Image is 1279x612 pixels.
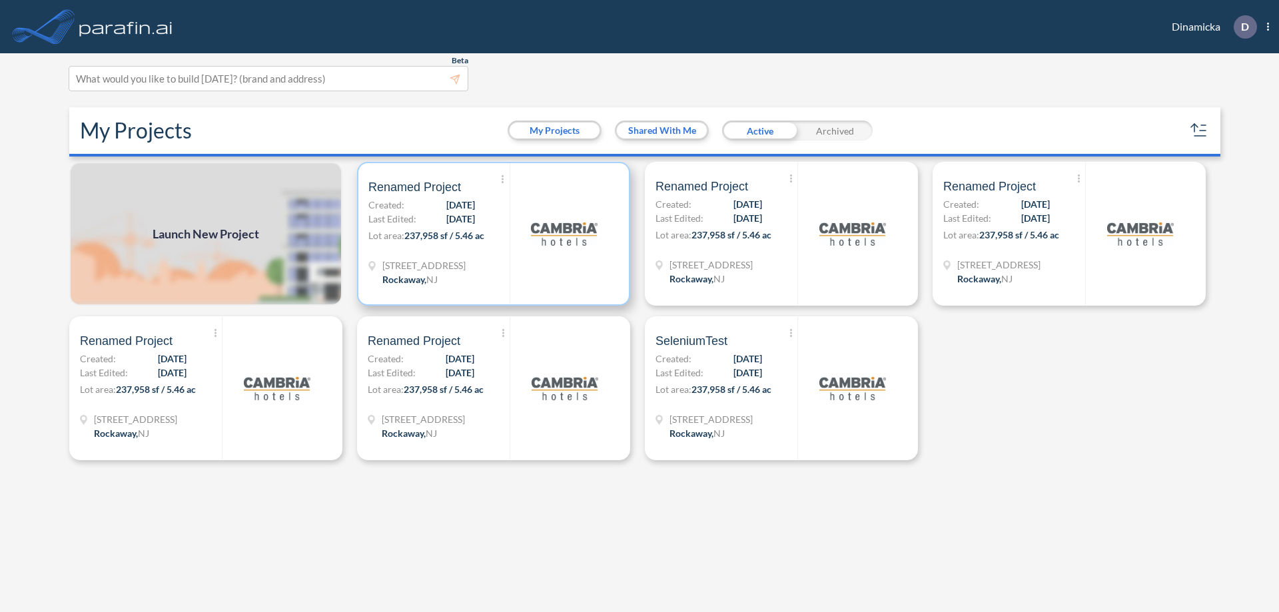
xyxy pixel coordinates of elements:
span: Lot area: [368,230,404,241]
span: Created: [368,198,404,212]
span: Renamed Project [655,178,748,194]
span: Last Edited: [368,212,416,226]
span: Renamed Project [80,333,173,349]
div: Archived [797,121,873,141]
span: Created: [655,197,691,211]
span: Rockaway , [957,273,1001,284]
span: Lot area: [368,384,404,395]
span: Last Edited: [943,211,991,225]
span: Lot area: [943,229,979,240]
span: 321 Mt Hope Ave [382,258,466,272]
button: My Projects [510,123,600,139]
span: Created: [80,352,116,366]
img: logo [531,200,598,267]
span: [DATE] [733,197,762,211]
span: Rockaway , [669,428,713,439]
span: NJ [713,273,725,284]
span: [DATE] [1021,197,1050,211]
span: 237,958 sf / 5.46 ac [116,384,196,395]
img: logo [532,355,598,422]
span: Lot area: [655,384,691,395]
div: Rockaway, NJ [669,272,725,286]
span: [DATE] [446,212,475,226]
a: Launch New Project [69,162,342,306]
span: Last Edited: [368,366,416,380]
button: Shared With Me [617,123,707,139]
span: Lot area: [655,229,691,240]
span: Rockaway , [669,273,713,284]
span: Rockaway , [382,428,426,439]
p: D [1241,21,1249,33]
span: NJ [713,428,725,439]
span: Created: [943,197,979,211]
span: 237,958 sf / 5.46 ac [404,230,484,241]
div: Active [722,121,797,141]
span: Created: [368,352,404,366]
span: 237,958 sf / 5.46 ac [691,229,771,240]
img: logo [77,13,175,40]
span: [DATE] [733,352,762,366]
span: [DATE] [733,366,762,380]
button: sort [1188,120,1210,141]
span: NJ [138,428,149,439]
span: 237,958 sf / 5.46 ac [404,384,484,395]
span: Renamed Project [368,179,461,195]
span: Renamed Project [943,178,1036,194]
div: Rockaway, NJ [382,272,438,286]
span: Rockaway , [382,274,426,285]
span: 321 Mt Hope Ave [382,412,465,426]
div: Rockaway, NJ [94,426,149,440]
span: [DATE] [158,366,187,380]
span: [DATE] [158,352,187,366]
span: Rockaway , [94,428,138,439]
span: 237,958 sf / 5.46 ac [979,229,1059,240]
span: Renamed Project [368,333,460,349]
span: Lot area: [80,384,116,395]
span: SeleniumTest [655,333,727,349]
img: add [69,162,342,306]
div: Rockaway, NJ [669,426,725,440]
span: 237,958 sf / 5.46 ac [691,384,771,395]
span: Last Edited: [80,366,128,380]
h2: My Projects [80,118,192,143]
span: NJ [426,428,437,439]
img: logo [819,355,886,422]
span: [DATE] [733,211,762,225]
img: logo [819,200,886,267]
span: [DATE] [446,352,474,366]
span: Last Edited: [655,211,703,225]
img: logo [244,355,310,422]
span: Beta [452,55,468,66]
span: Launch New Project [153,225,259,243]
div: Rockaway, NJ [957,272,1013,286]
img: logo [1107,200,1174,267]
span: NJ [426,274,438,285]
div: Dinamicka [1152,15,1269,39]
div: Rockaway, NJ [382,426,437,440]
span: Last Edited: [655,366,703,380]
span: 321 Mt Hope Ave [94,412,177,426]
span: [DATE] [446,366,474,380]
span: Created: [655,352,691,366]
span: NJ [1001,273,1013,284]
span: [DATE] [1021,211,1050,225]
span: [DATE] [446,198,475,212]
span: 321 Mt Hope Ave [957,258,1041,272]
span: 321 Mt Hope Ave [669,412,753,426]
span: 321 Mt Hope Ave [669,258,753,272]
